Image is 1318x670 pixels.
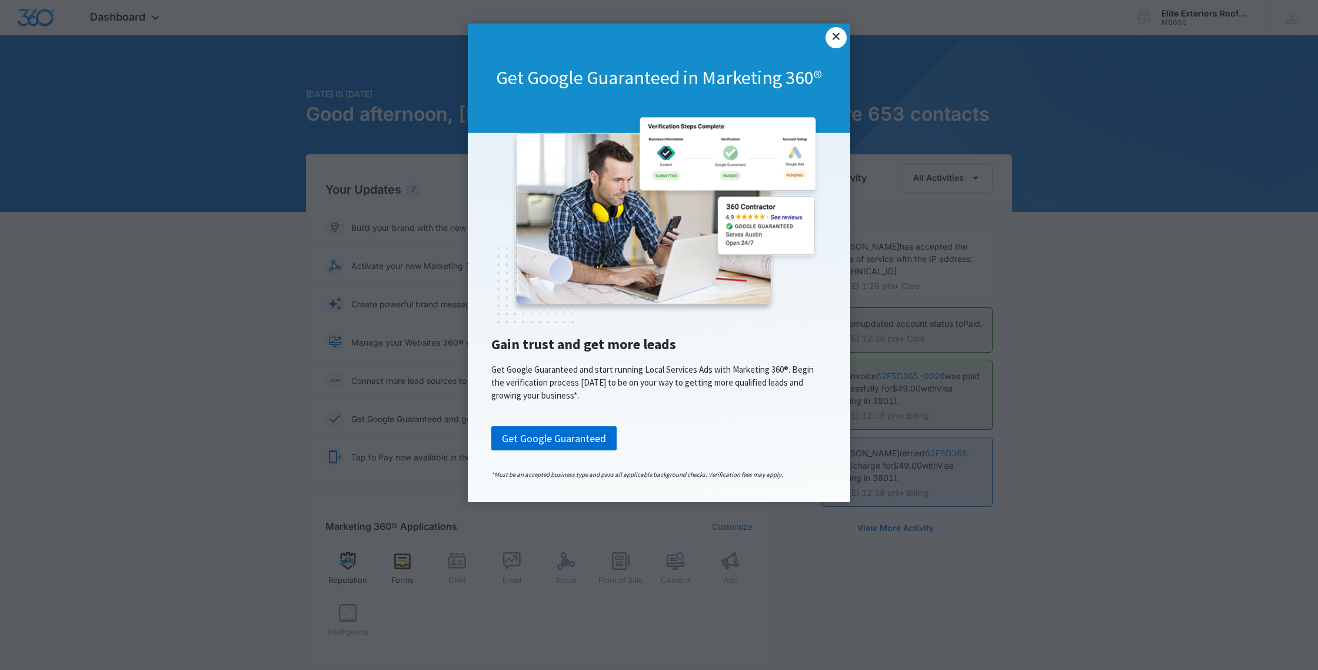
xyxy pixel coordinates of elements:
span: *Must be an accepted business type and pass all applicable background checks. Verification fees m... [491,470,783,479]
span: Get Google Guaranteed and start running Local Services Ads with Marketing 360®. Begin the verific... [491,364,814,402]
span: Gain trust and get more leads [491,335,676,353]
h1: Get Google Guaranteed in Marketing 360® [468,66,850,91]
a: Close modal [826,27,847,48]
a: Get Google Guaranteed [491,426,617,451]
